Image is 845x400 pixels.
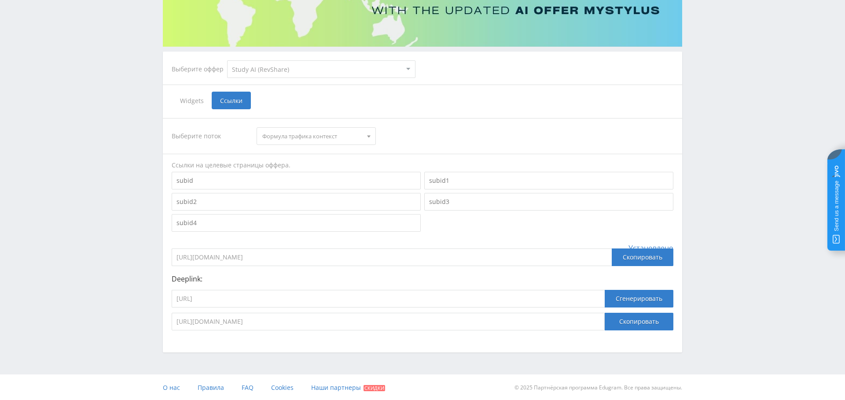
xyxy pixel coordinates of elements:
[311,383,361,392] span: Наши партнеры
[605,313,673,330] button: Скопировать
[364,385,385,391] span: Скидки
[172,92,212,109] span: Widgets
[198,383,224,392] span: Правила
[262,128,362,144] span: Формула трафика контекст
[424,193,673,211] input: subid3
[212,92,251,109] span: Ссылки
[172,66,227,73] div: Выберите оффер
[172,172,421,189] input: subid
[628,244,673,252] span: Установлено
[172,193,421,211] input: subid2
[424,172,673,189] input: subid1
[242,383,253,392] span: FAQ
[612,248,673,266] div: Скопировать
[172,275,673,283] p: Deeplink:
[172,127,248,145] div: Выберите поток
[605,290,673,307] button: Сгенерировать
[271,383,294,392] span: Cookies
[163,383,180,392] span: О нас
[172,161,673,170] div: Ссылки на целевые страницы оффера.
[172,214,421,232] input: subid4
